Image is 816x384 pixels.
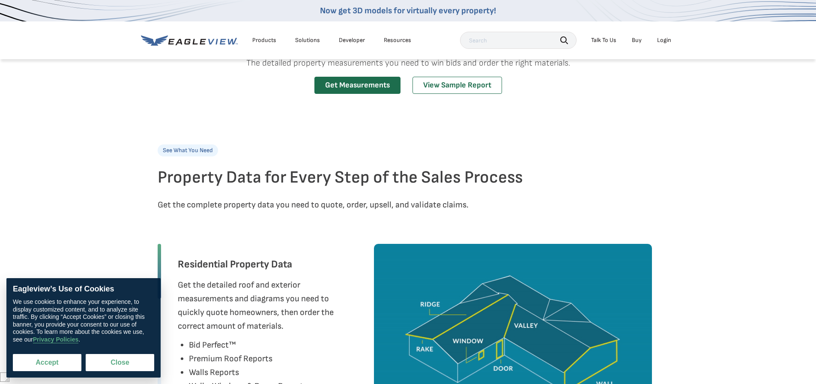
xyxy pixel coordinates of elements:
a: Buy [632,36,642,44]
p: See What You Need [158,144,218,156]
h3: Residential Property Data [178,258,292,271]
li: Walls Reports [189,366,307,379]
div: We use cookies to enhance your experience, to display customized content, and to analyze site tra... [13,298,154,343]
div: Login [657,36,671,44]
button: Close [86,354,154,371]
div: Solutions [295,36,320,44]
button: Accept [13,354,81,371]
div: Products [252,36,276,44]
a: Now get 3D models for virtually every property! [320,6,496,16]
a: Get Measurements [314,77,401,94]
div: Talk To Us [591,36,616,44]
input: Search [460,32,577,49]
p: Get the detailed roof and exterior measurements and diagrams you need to quickly quote homeowners... [178,278,353,333]
li: Premium Roof Reports [189,352,307,366]
li: Bid Perfect™ [189,338,307,352]
a: View Sample Report [412,77,502,94]
a: Privacy Policies [33,336,79,343]
h2: Property Data for Every Step of the Sales Process [158,167,659,188]
p: The detailed property measurements you need to win bids and order the right materials. [162,56,655,70]
div: Resources [384,36,411,44]
a: Developer [339,36,365,44]
div: Eagleview’s Use of Cookies [13,285,154,294]
p: Get the complete property data you need to quote, order, upsell, and validate claims. [158,198,659,212]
